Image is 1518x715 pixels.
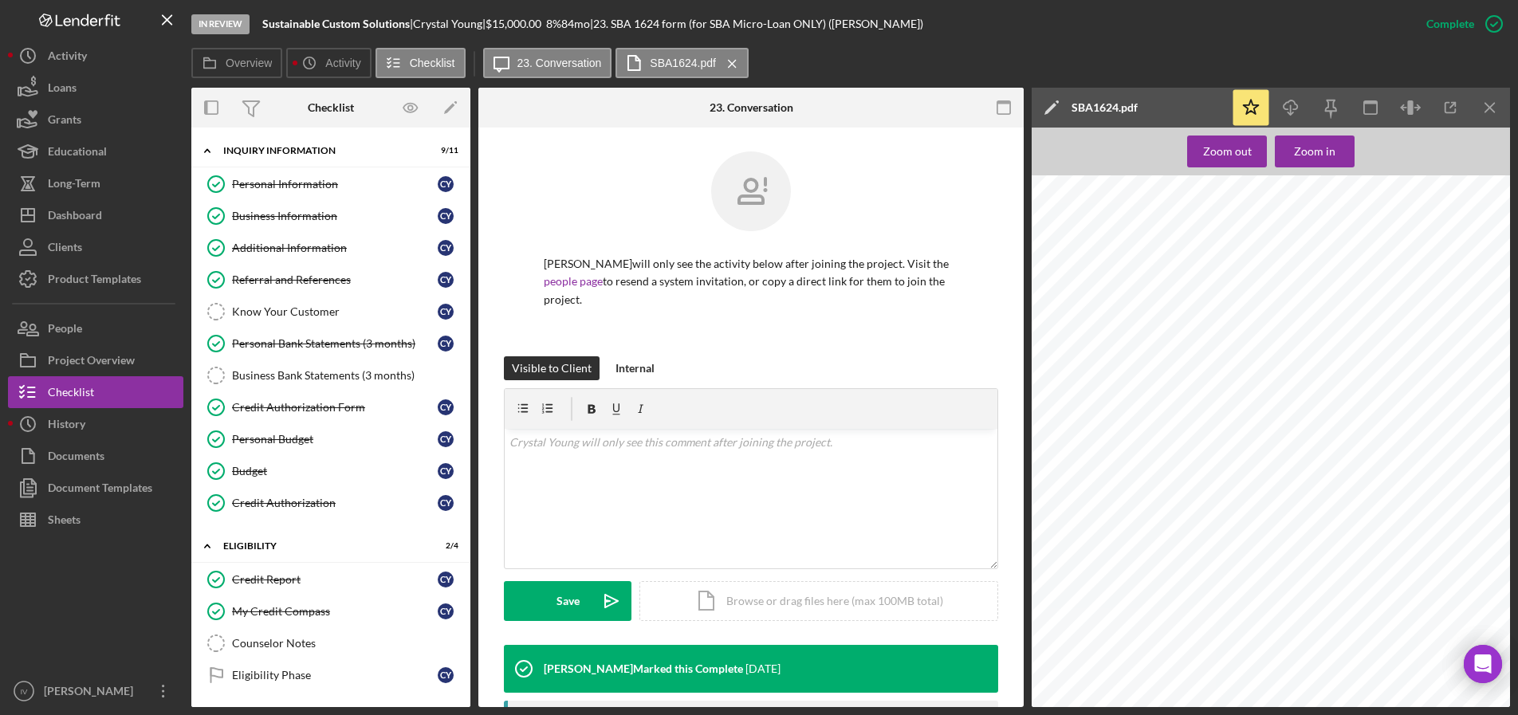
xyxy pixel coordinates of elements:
[1053,283,1285,291] span: Part 145. The regulations were published as Part VII of the [DATE]
[199,659,462,691] a: Eligibility PhaseCY
[262,17,410,30] b: Sustainable Custom Solutions
[1109,363,1481,371] span: The prospective lower tier participant certifies, by submission of this proposal, that neither it...
[1160,500,1256,507] span: Sustainable Custom Solutions
[512,356,592,380] div: Visible to Client
[1275,136,1355,167] button: Zoom in
[438,463,454,479] div: C Y
[544,274,603,288] a: people page
[48,136,107,171] div: Educational
[1232,210,1318,218] span: Certification Regarding
[199,423,462,455] a: Personal BudgetCY
[376,48,466,78] button: Checklist
[232,305,438,318] div: Know Your Customer
[1426,8,1474,40] div: Complete
[199,391,462,423] a: Credit Authorization FormCY
[199,168,462,200] a: Personal InformationCY
[486,18,546,30] div: $15,000.00
[438,176,454,192] div: C Y
[223,146,419,155] div: INQUIRY INFORMATION
[8,167,183,199] button: Long-Term
[8,136,183,167] a: Educational
[8,504,183,536] a: Sheets
[232,242,438,254] div: Additional Information
[191,48,282,78] button: Overview
[48,263,141,299] div: Product Templates
[8,440,183,472] button: Documents
[1267,615,1371,621] span: Signature of Authorized Representative
[232,465,438,477] div: Budget
[1410,8,1510,40] button: Complete
[199,359,462,391] a: Business Bank Statements (3 months)
[8,231,183,263] a: Clients
[8,104,183,136] a: Grants
[1045,184,1245,191] span: Docusign Envelope ID: 9ED81B83-6CFB-470C-ABF9-3B454B0BB06F
[8,263,183,295] button: Product Templates
[438,603,454,619] div: C Y
[199,455,462,487] a: BudgetCY
[1065,274,1488,282] span: This certification is required by the regulations implementing Executive Order 12549, Debarment a...
[1312,283,1370,291] span: Federal Register
[232,337,438,350] div: Personal Bank Statements (3 months)
[1095,363,1105,371] span: (1)
[1284,553,1343,560] span: [PERSON_NAME]
[590,18,923,30] div: | 23. SBA 1624 form (for SBA Micro-Loan ONLY) ([PERSON_NAME])
[650,57,716,69] label: SBA1624.pdf
[1109,372,1467,380] span: are presently debarred, suspended, proposed for disbarment, declared ineligible, or voluntarily e...
[48,504,81,540] div: Sheets
[517,57,602,69] label: 23. Conversation
[1058,556,1075,564] span: Date
[546,18,561,30] div: 8 %
[199,595,462,627] a: My Credit CompassCY
[199,232,462,264] a: Additional InformationCY
[232,401,438,414] div: Credit Authorization Form
[8,312,183,344] a: People
[191,14,250,34] div: In Review
[710,101,793,114] div: 23. Conversation
[232,273,438,286] div: Referral and References
[8,40,183,72] button: Activity
[1109,382,1364,390] span: from participation in this transaction by any Federal department or agency.
[544,662,743,675] div: [PERSON_NAME] Marked this Complete
[1109,409,1357,417] span: such prospective participant shall attach an explanation to this proposal.
[199,200,462,232] a: Business InformationCY
[48,376,94,412] div: Checklist
[8,344,183,376] button: Project Overview
[1187,136,1267,167] button: Zoom out
[430,146,458,155] div: 9 / 11
[608,356,663,380] button: Internal
[199,264,462,296] a: Referral and ReferencesCY
[8,199,183,231] a: Dashboard
[48,344,135,380] div: Project Overview
[1374,283,1489,291] span: (pages 19160-19211). Copies of
[430,541,458,551] div: 2 / 4
[438,495,454,511] div: C Y
[232,433,438,446] div: Personal Budget
[223,541,419,551] div: ELIGIBILITY
[262,18,413,30] div: |
[20,687,28,696] text: IV
[48,104,81,139] div: Grants
[1464,645,1502,683] div: Open Intercom Messenger
[232,210,438,222] div: Business Information
[232,178,438,191] div: Personal Information
[8,72,183,104] a: Loans
[1123,332,1414,340] span: (BEFORE COMPLETING CERTIFICATION, READ INSTRUCTIONS ON REVERSE)
[1102,557,1125,564] span: [DATE]
[48,231,82,267] div: Clients
[1054,293,1374,301] span: the regulations may be obtained by contacting the person to which this proposal is submitted.
[410,57,455,69] label: Checklist
[232,573,438,586] div: Credit Report
[232,497,438,509] div: Credit Authorization
[1203,136,1252,167] div: Zoom out
[8,376,183,408] a: Checklist
[48,72,77,108] div: Loans
[504,356,600,380] button: Visible to Client
[1267,565,1386,572] span: Name and Title of Authorized Representative
[438,240,454,256] div: C Y
[8,408,183,440] a: History
[48,199,102,235] div: Dashboard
